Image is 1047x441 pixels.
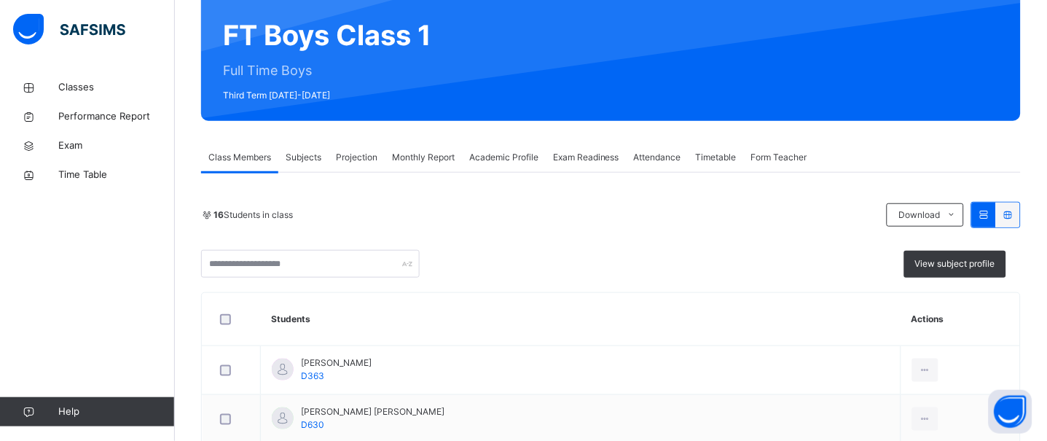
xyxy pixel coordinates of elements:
[915,257,995,270] span: View subject profile
[58,80,175,95] span: Classes
[301,405,444,418] span: [PERSON_NAME] [PERSON_NAME]
[469,151,538,164] span: Academic Profile
[696,151,737,164] span: Timetable
[898,208,940,222] span: Download
[336,151,377,164] span: Projection
[751,151,807,164] span: Form Teacher
[286,151,321,164] span: Subjects
[392,151,455,164] span: Monthly Report
[58,109,175,124] span: Performance Report
[301,419,324,430] span: D630
[58,168,175,182] span: Time Table
[58,405,174,419] span: Help
[13,14,125,44] img: safsims
[213,208,293,222] span: Students in class
[301,356,372,370] span: [PERSON_NAME]
[261,293,901,346] th: Students
[989,390,1032,434] button: Open asap
[634,151,681,164] span: Attendance
[208,151,271,164] span: Class Members
[553,151,619,164] span: Exam Readiness
[58,138,175,153] span: Exam
[301,370,324,381] span: D363
[901,293,1020,346] th: Actions
[213,209,224,220] b: 16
